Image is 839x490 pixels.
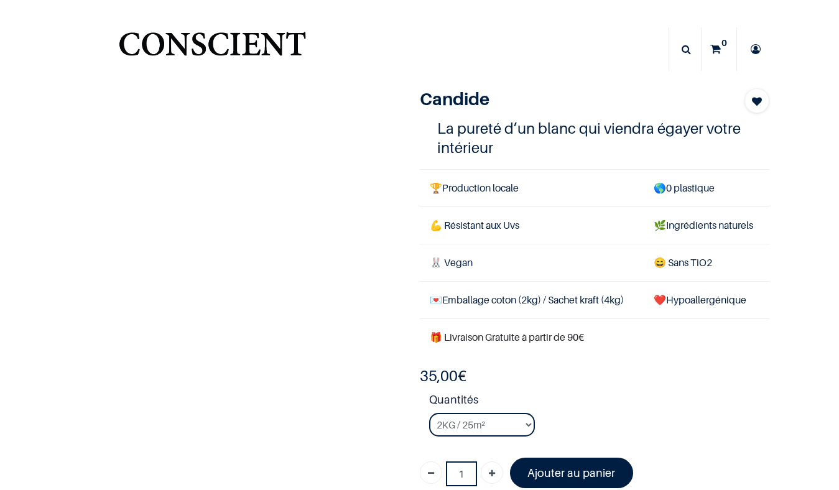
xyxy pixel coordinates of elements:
span: 🏆 [430,182,442,194]
span: 💌 [430,294,442,306]
img: Conscient [116,25,308,74]
iframe: Tidio Chat [775,410,833,468]
h4: La pureté d’un blanc qui viendra égayer votre intérieur [437,119,752,157]
a: Supprimer [420,461,442,484]
strong: Quantités [429,391,769,413]
td: Emballage coton (2kg) / Sachet kraft (4kg) [420,282,644,319]
a: Logo of Conscient [116,25,308,74]
sup: 0 [718,37,730,49]
td: 0 plastique [644,169,769,206]
b: € [420,367,466,385]
span: 🌿 [654,219,666,231]
span: 🐰 Vegan [430,256,473,269]
h1: Candide [420,88,717,109]
span: 🌎 [654,182,666,194]
a: Ajouter au panier [510,458,634,488]
a: Ajouter [481,461,503,484]
td: Production locale [420,169,644,206]
td: ❤️Hypoallergénique [644,282,769,319]
td: ans TiO2 [644,244,769,281]
td: Ingrédients naturels [644,206,769,244]
span: 💪 Résistant aux Uvs [430,219,519,231]
span: 😄 S [654,256,674,269]
a: 0 [702,27,736,71]
button: Add to wishlist [744,88,769,113]
span: Add to wishlist [752,94,762,109]
span: 35,00 [420,367,458,385]
font: Ajouter au panier [527,466,615,479]
font: 🎁 Livraison Gratuite à partir de 90€ [430,331,584,343]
